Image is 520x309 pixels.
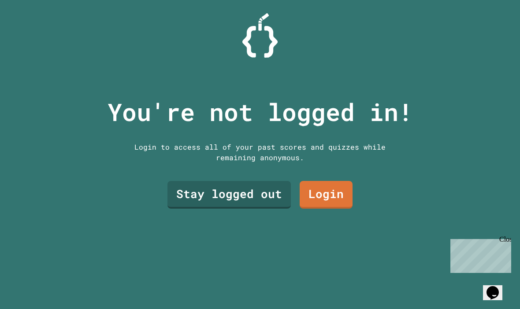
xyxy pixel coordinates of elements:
[300,181,353,209] a: Login
[167,181,291,209] a: Stay logged out
[447,235,511,273] iframe: chat widget
[108,94,413,130] p: You're not logged in!
[242,13,278,58] img: Logo.svg
[128,142,392,163] div: Login to access all of your past scores and quizzes while remaining anonymous.
[483,274,511,300] iframe: chat widget
[4,4,61,56] div: Chat with us now!Close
